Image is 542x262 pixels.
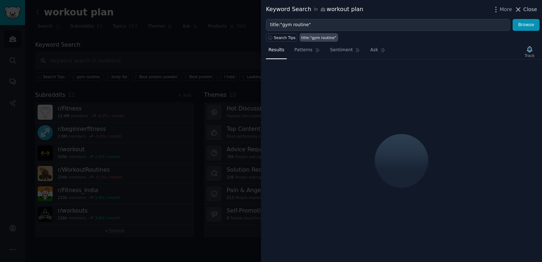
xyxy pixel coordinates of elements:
a: title:"gym routine" [300,33,338,42]
a: Ask [368,44,388,59]
button: Close [514,6,537,13]
span: Sentiment [330,47,353,53]
span: Close [523,6,537,13]
a: Sentiment [328,44,363,59]
span: More [500,6,512,13]
input: Try a keyword related to your business [266,19,510,31]
button: More [492,6,512,13]
span: Patterns [294,47,312,53]
a: Patterns [292,44,322,59]
div: Keyword Search workout plan [266,5,363,14]
button: Browse [513,19,539,31]
a: Results [266,44,287,59]
div: title:"gym routine" [301,35,336,40]
span: Results [268,47,284,53]
button: Search Tips [266,33,297,42]
span: in [314,6,318,13]
span: Ask [370,47,378,53]
span: Search Tips [274,35,296,40]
